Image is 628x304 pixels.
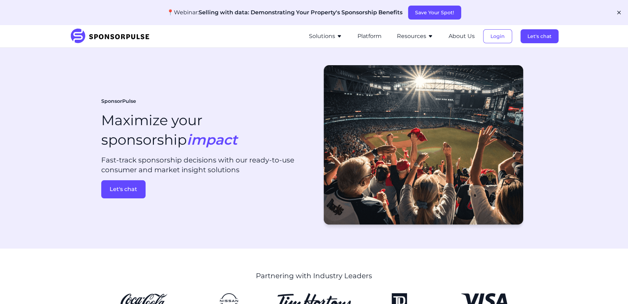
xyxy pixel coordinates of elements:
a: Login [483,33,512,39]
p: Partnering with Industry Leaders [154,271,474,281]
button: Solutions [309,32,342,40]
iframe: Chat Widget [593,271,628,304]
button: Let's chat [101,180,146,198]
button: Login [483,29,512,43]
p: Fast-track sponsorship decisions with our ready-to-use consumer and market insight solutions [101,155,309,175]
a: About Us [449,33,475,39]
img: SponsorPulse [70,29,155,44]
p: 📍Webinar: [167,8,402,17]
button: Save Your Spot! [408,6,461,20]
button: Platform [357,32,382,40]
a: Let's chat [520,33,559,39]
a: Save Your Spot! [408,9,461,16]
span: SponsorPulse [101,98,136,105]
i: impact [187,131,237,148]
span: Selling with data: Demonstrating Your Property's Sponsorship Benefits [199,9,402,16]
h1: Maximize your sponsorship [101,111,237,150]
button: Let's chat [520,29,559,43]
a: Platform [357,33,382,39]
button: About Us [449,32,475,40]
button: Resources [397,32,433,40]
a: Let's chat [101,180,309,198]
